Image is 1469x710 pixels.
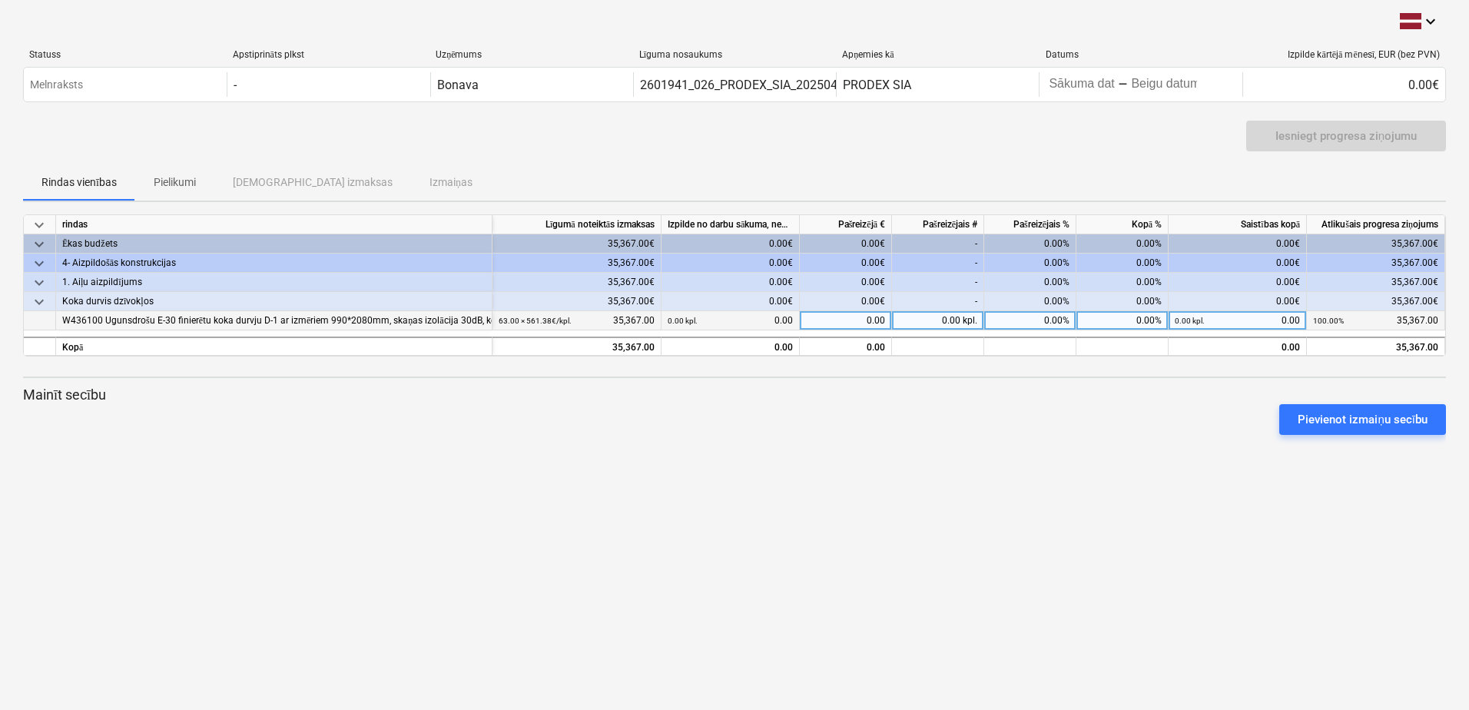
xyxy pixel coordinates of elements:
[23,386,1446,404] p: Mainīt secību
[984,273,1076,292] div: 0.00%
[154,174,196,191] p: Pielikumi
[62,292,486,311] div: Koka durvis dzīvokļos
[234,78,237,92] div: -
[56,215,492,234] div: rindas
[62,234,486,254] div: Ēkas budžets
[492,292,662,311] div: 35,367.00€
[842,49,1033,61] div: Apņemies kā
[41,174,117,191] p: Rindas vienības
[800,215,892,234] div: Pašreizējā €
[30,274,48,292] span: keyboard_arrow_down
[1421,12,1440,31] i: keyboard_arrow_down
[1169,292,1307,311] div: 0.00€
[800,273,892,292] div: 0.00€
[436,49,627,61] div: Uzņēmums
[800,254,892,273] div: 0.00€
[843,78,911,92] div: PRODEX SIA
[668,311,793,330] div: 0.00
[892,292,984,311] div: -
[662,273,800,292] div: 0.00€
[984,292,1076,311] div: 0.00%
[1279,404,1446,435] button: Pievienot izmaiņu secību
[437,78,479,92] div: Bonava
[1242,72,1445,97] div: 0.00€
[1046,74,1118,95] input: Sākuma datums
[1307,215,1445,234] div: Atlikušais progresa ziņojums
[62,254,486,273] div: 4- Aizpildošās konstrukcijas
[662,234,800,254] div: 0.00€
[984,311,1076,330] div: 0.00%
[892,273,984,292] div: -
[639,49,831,61] div: Līguma nosaukums
[984,254,1076,273] div: 0.00%
[1175,317,1205,325] small: 0.00 kpl.
[662,292,800,311] div: 0.00€
[30,216,48,234] span: keyboard_arrow_down
[29,49,221,60] div: Statuss
[30,293,48,311] span: keyboard_arrow_down
[492,273,662,292] div: 35,367.00€
[56,337,492,356] div: Kopā
[1313,317,1344,325] small: 100.00%
[30,254,48,273] span: keyboard_arrow_down
[1076,292,1169,311] div: 0.00%
[1298,410,1428,430] div: Pievienot izmaiņu secību
[499,317,572,325] small: 63.00 × 561.38€ / kpl.
[499,338,655,357] div: 35,367.00
[30,77,83,93] p: Melnraksts
[1076,311,1169,330] div: 0.00%
[1307,234,1445,254] div: 35,367.00€
[668,338,793,357] div: 0.00
[668,317,698,325] small: 0.00 kpl.
[30,235,48,254] span: keyboard_arrow_down
[800,311,892,330] div: 0.00
[1307,273,1445,292] div: 35,367.00€
[1307,292,1445,311] div: 35,367.00€
[1169,234,1307,254] div: 0.00€
[640,78,1178,92] div: 2601941_026_PRODEX_SIA_20250425_Ligums_durvju_piegade-montaza_Nr.2601941026_MR1.pdf
[892,215,984,234] div: Pašreizējais #
[492,215,662,234] div: Līgumā noteiktās izmaksas
[1313,311,1438,330] div: 35,367.00
[1118,80,1128,89] div: -
[800,292,892,311] div: 0.00€
[984,234,1076,254] div: 0.00%
[1169,254,1307,273] div: 0.00€
[1076,234,1169,254] div: 0.00%
[1169,337,1307,356] div: 0.00
[800,234,892,254] div: 0.00€
[1076,215,1169,234] div: Kopā %
[492,234,662,254] div: 35,367.00€
[800,337,892,356] div: 0.00
[662,254,800,273] div: 0.00€
[892,234,984,254] div: -
[1313,338,1438,357] div: 35,367.00
[492,254,662,273] div: 35,367.00€
[233,49,424,61] div: Apstiprināts plkst
[984,215,1076,234] div: Pašreizējais %
[62,273,486,292] div: 1. Aiļu aizpildījums
[62,311,486,330] div: W436100 Ugunsdrošu E-30 finierētu koka durvju D-1 ar izmēriem 990*2080mm, skaņas izolācija 30dB, ...
[892,311,984,330] div: 0.00 kpl.
[1076,254,1169,273] div: 0.00%
[892,254,984,273] div: -
[1076,273,1169,292] div: 0.00%
[1169,273,1307,292] div: 0.00€
[1046,49,1237,60] div: Datums
[499,311,655,330] div: 35,367.00
[1128,74,1200,95] input: Beigu datums
[1307,254,1445,273] div: 35,367.00€
[1175,311,1300,330] div: 0.00
[1248,49,1440,61] div: Izpilde kārtējā mēnesī, EUR (bez PVN)
[1169,215,1307,234] div: Saistības kopā
[662,215,800,234] div: Izpilde no darbu sākuma, neskaitot kārtējā mēneša izpildi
